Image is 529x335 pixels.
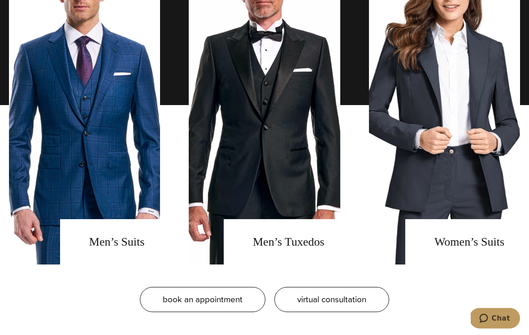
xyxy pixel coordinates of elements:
a: virtual consultation [274,287,389,313]
a: book an appointment [140,287,265,313]
span: book an appointment [163,293,243,306]
iframe: Opens a widget where you can chat to one of our agents [471,308,520,331]
span: virtual consultation [297,293,366,306]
